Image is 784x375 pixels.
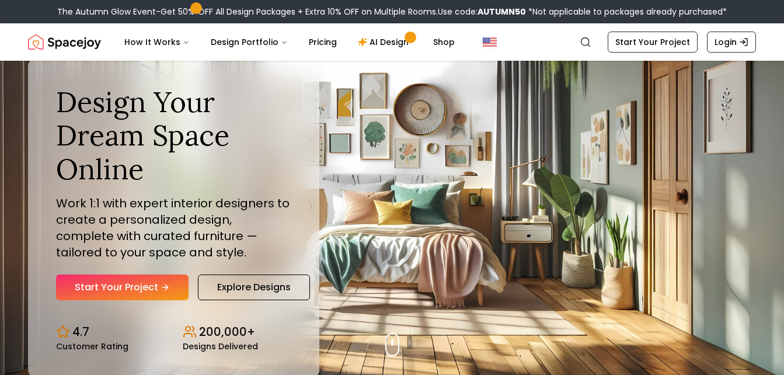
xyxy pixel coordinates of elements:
img: United States [483,35,497,49]
div: Design stats [56,314,291,350]
a: Start Your Project [608,32,698,53]
button: How It Works [115,30,199,54]
p: Work 1:1 with expert interior designers to create a personalized design, complete with curated fu... [56,195,291,261]
p: 200,000+ [199,324,255,340]
h1: Design Your Dream Space Online [56,85,291,186]
p: 4.7 [72,324,89,340]
div: The Autumn Glow Event-Get 50% OFF All Design Packages + Extra 10% OFF on Multiple Rooms. [57,6,727,18]
a: Login [707,32,756,53]
button: Design Portfolio [201,30,297,54]
a: Start Your Project [56,275,189,300]
a: Shop [424,30,464,54]
span: *Not applicable to packages already purchased* [526,6,727,18]
img: Spacejoy Logo [28,30,101,54]
a: Explore Designs [198,275,310,300]
nav: Global [28,23,756,61]
nav: Main [115,30,464,54]
a: Pricing [299,30,346,54]
small: Customer Rating [56,342,128,350]
small: Designs Delivered [183,342,258,350]
a: AI Design [349,30,421,54]
a: Spacejoy [28,30,101,54]
b: AUTUMN50 [478,6,526,18]
span: Use code: [438,6,526,18]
